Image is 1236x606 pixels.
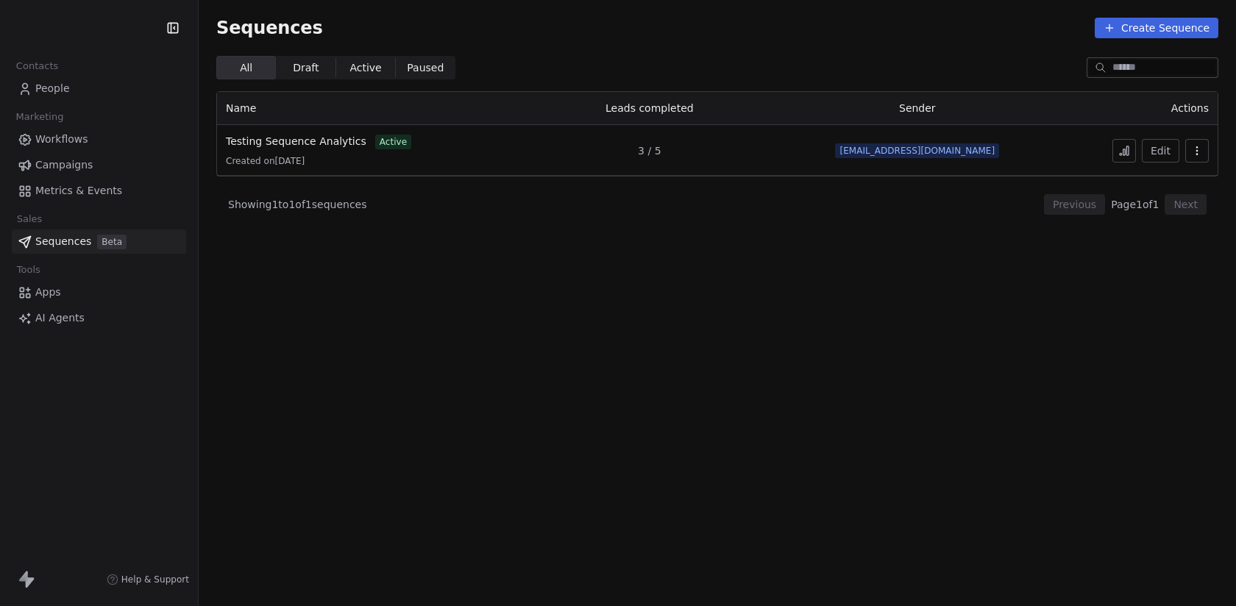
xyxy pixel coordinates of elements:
[228,197,367,212] span: Showing 1 to 1 of 1 sequences
[12,229,186,254] a: SequencesBeta
[12,179,186,203] a: Metrics & Events
[1171,102,1209,114] span: Actions
[35,234,91,249] span: Sequences
[226,155,305,167] span: Created on [DATE]
[12,153,186,177] a: Campaigns
[10,55,65,77] span: Contacts
[638,143,661,158] span: 3 / 5
[226,135,366,147] span: Testing Sequence Analytics
[35,81,70,96] span: People
[35,310,85,326] span: AI Agents
[10,106,70,128] span: Marketing
[12,280,186,304] a: Apps
[12,76,186,101] a: People
[12,127,186,151] a: Workflows
[375,135,411,149] span: active
[35,285,61,300] span: Apps
[899,102,936,114] span: Sender
[1142,139,1179,163] button: Edit
[216,18,323,38] span: Sequences
[35,157,93,173] span: Campaigns
[35,183,122,199] span: Metrics & Events
[407,60,444,76] span: Paused
[1165,194,1207,215] button: Next
[1044,194,1105,215] button: Previous
[35,132,88,147] span: Workflows
[10,259,46,281] span: Tools
[1095,18,1218,38] button: Create Sequence
[1111,197,1159,212] span: Page 1 of 1
[97,235,127,249] span: Beta
[349,60,381,76] span: Active
[226,102,256,114] span: Name
[605,102,694,114] span: Leads completed
[226,134,366,149] a: Testing Sequence Analytics
[107,574,189,585] a: Help & Support
[293,60,319,76] span: Draft
[10,208,49,230] span: Sales
[835,143,999,158] span: [EMAIL_ADDRESS][DOMAIN_NAME]
[121,574,189,585] span: Help & Support
[12,306,186,330] a: AI Agents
